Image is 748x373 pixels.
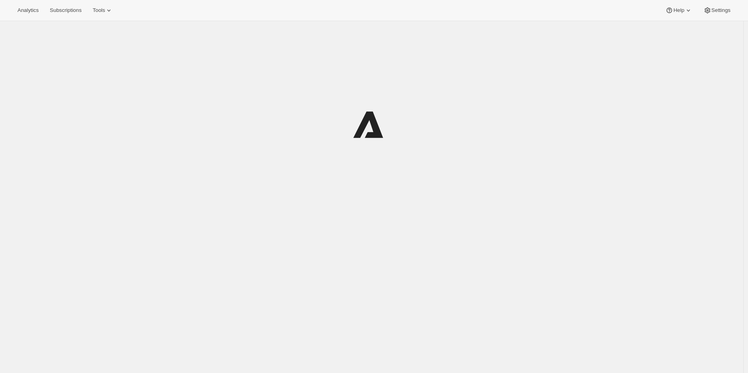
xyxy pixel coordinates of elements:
span: Analytics [17,7,39,14]
button: Subscriptions [45,5,86,16]
span: Tools [93,7,105,14]
span: Help [673,7,684,14]
button: Analytics [13,5,43,16]
span: Settings [711,7,731,14]
button: Tools [88,5,118,16]
button: Settings [699,5,735,16]
span: Subscriptions [50,7,81,14]
button: Help [661,5,697,16]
